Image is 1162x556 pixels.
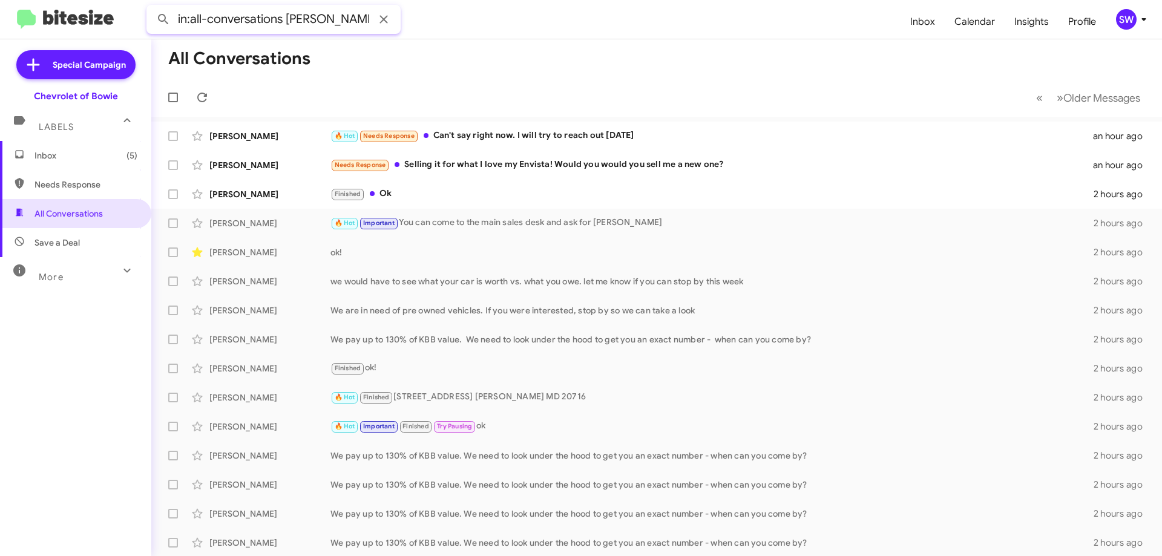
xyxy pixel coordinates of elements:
[1005,4,1059,39] a: Insights
[1094,217,1152,229] div: 2 hours ago
[1063,91,1140,105] span: Older Messages
[209,159,330,171] div: [PERSON_NAME]
[1094,275,1152,287] div: 2 hours ago
[363,132,415,140] span: Needs Response
[209,246,330,258] div: [PERSON_NAME]
[330,187,1094,201] div: Ok
[1094,391,1152,404] div: 2 hours ago
[335,393,355,401] span: 🔥 Hot
[1094,450,1152,462] div: 2 hours ago
[1116,9,1137,30] div: SW
[209,275,330,287] div: [PERSON_NAME]
[402,422,429,430] span: Finished
[209,217,330,229] div: [PERSON_NAME]
[330,275,1094,287] div: we would have to see what your car is worth vs. what you owe. let me know if you can stop by this...
[1094,188,1152,200] div: 2 hours ago
[1093,159,1152,171] div: an hour ago
[330,537,1094,549] div: We pay up to 130% of KBB value. We need to look under the hood to get you an exact number - when ...
[209,420,330,433] div: [PERSON_NAME]
[209,362,330,374] div: [PERSON_NAME]
[209,391,330,404] div: [PERSON_NAME]
[1036,90,1043,105] span: «
[330,304,1094,316] div: We are in need of pre owned vehicles. If you were interested, stop by so we can take a look
[1057,90,1063,105] span: »
[1094,479,1152,491] div: 2 hours ago
[1094,420,1152,433] div: 2 hours ago
[34,178,137,191] span: Needs Response
[1029,85,1147,110] nav: Page navigation example
[335,132,355,140] span: 🔥 Hot
[39,122,74,132] span: Labels
[146,5,401,34] input: Search
[330,419,1094,433] div: ok
[330,158,1093,172] div: Selling it for what I love my Envista! Would you would you sell me a new one?
[209,450,330,462] div: [PERSON_NAME]
[34,208,103,220] span: All Conversations
[34,90,118,102] div: Chevrolet of Bowie
[209,188,330,200] div: [PERSON_NAME]
[1094,333,1152,345] div: 2 hours ago
[16,50,136,79] a: Special Campaign
[330,508,1094,520] div: We pay up to 130% of KBB value. We need to look under the hood to get you an exact number - when ...
[363,422,395,430] span: Important
[335,364,361,372] span: Finished
[363,393,390,401] span: Finished
[335,161,386,169] span: Needs Response
[53,59,126,71] span: Special Campaign
[1094,362,1152,374] div: 2 hours ago
[1029,85,1050,110] button: Previous
[1094,246,1152,258] div: 2 hours ago
[1094,508,1152,520] div: 2 hours ago
[126,149,137,162] span: (5)
[39,272,64,283] span: More
[1049,85,1147,110] button: Next
[209,304,330,316] div: [PERSON_NAME]
[209,479,330,491] div: [PERSON_NAME]
[1094,537,1152,549] div: 2 hours ago
[168,49,310,68] h1: All Conversations
[209,537,330,549] div: [PERSON_NAME]
[335,219,355,227] span: 🔥 Hot
[330,479,1094,491] div: We pay up to 130% of KBB value. We need to look under the hood to get you an exact number - when ...
[945,4,1005,39] a: Calendar
[330,333,1094,345] div: We pay up to 130% of KBB value. We need to look under the hood to get you an exact number - when ...
[437,422,472,430] span: Try Pausing
[209,333,330,345] div: [PERSON_NAME]
[1093,130,1152,142] div: an hour ago
[1094,304,1152,316] div: 2 hours ago
[1106,9,1149,30] button: SW
[330,361,1094,375] div: ok!
[330,129,1093,143] div: Can't say right now. I will try to reach out [DATE]
[363,219,395,227] span: Important
[330,246,1094,258] div: ok!
[330,450,1094,462] div: We pay up to 130% of KBB value. We need to look under the hood to get you an exact number - when ...
[335,422,355,430] span: 🔥 Hot
[901,4,945,39] a: Inbox
[209,130,330,142] div: [PERSON_NAME]
[34,149,137,162] span: Inbox
[330,390,1094,404] div: [STREET_ADDRESS] [PERSON_NAME] MD 20716
[335,190,361,198] span: Finished
[209,508,330,520] div: [PERSON_NAME]
[34,237,80,249] span: Save a Deal
[330,216,1094,230] div: You can come to the main sales desk and ask for [PERSON_NAME]
[1059,4,1106,39] a: Profile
